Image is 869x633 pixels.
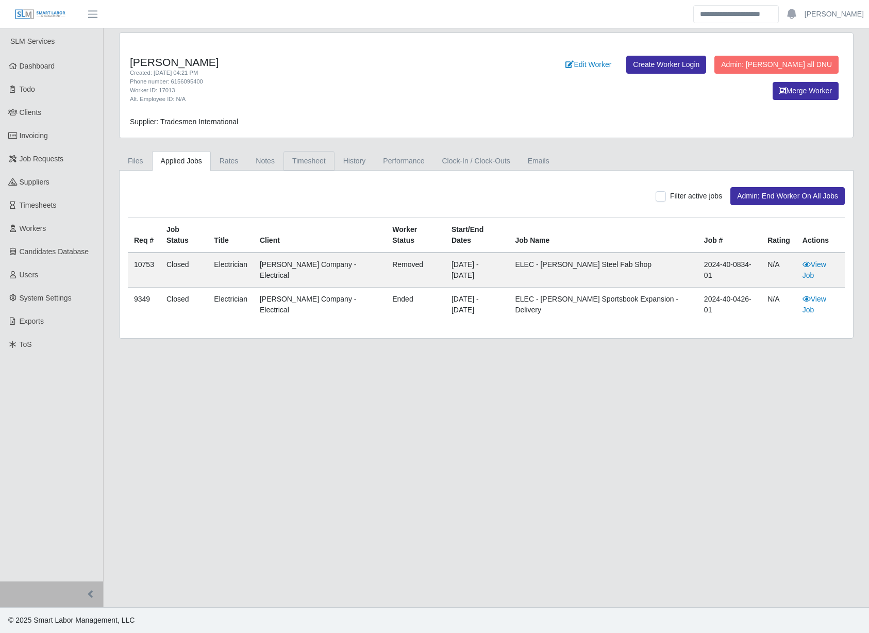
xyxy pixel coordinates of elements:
th: Start/End Dates [445,218,509,253]
div: Phone number: 6156095400 [130,77,539,86]
a: View Job [803,260,826,279]
a: Performance [374,151,433,171]
span: Clients [20,108,42,116]
td: [DATE] - [DATE] [445,253,509,288]
td: 2024-40-0426-01 [698,288,761,322]
button: Merge Worker [773,82,839,100]
td: ELEC - [PERSON_NAME] Sportsbook Expansion - Delivery [509,288,697,322]
td: Closed [160,253,208,288]
a: [PERSON_NAME] [805,9,864,20]
span: Users [20,271,39,279]
div: Alt. Employee ID: N/A [130,95,539,104]
a: Emails [519,151,558,171]
div: Created: [DATE] 04:21 PM [130,69,539,77]
th: Job Name [509,218,697,253]
td: Closed [160,288,208,322]
span: Todo [20,85,35,93]
td: [PERSON_NAME] Company - Electrical [254,288,386,322]
h4: [PERSON_NAME] [130,56,539,69]
span: ToS [20,340,32,348]
a: Rates [211,151,247,171]
span: Candidates Database [20,247,89,256]
a: Create Worker Login [626,56,706,74]
th: Job Status [160,218,208,253]
img: SLM Logo [14,9,66,20]
td: 9349 [128,288,160,322]
span: Workers [20,224,46,232]
th: Client [254,218,386,253]
th: Job # [698,218,761,253]
a: Edit Worker [559,56,618,74]
span: Suppliers [20,178,49,186]
span: SLM Services [10,37,55,45]
span: © 2025 Smart Labor Management, LLC [8,616,135,624]
span: Exports [20,317,44,325]
span: Filter active jobs [670,192,722,200]
a: View Job [803,295,826,314]
span: Job Requests [20,155,64,163]
td: ended [386,288,445,322]
button: Admin: End Worker On All Jobs [730,187,845,205]
a: Notes [247,151,283,171]
span: Supplier: Tradesmen International [130,118,238,126]
span: Timesheets [20,201,57,209]
a: Timesheet [283,151,335,171]
td: Electrician [208,288,254,322]
td: removed [386,253,445,288]
td: 10753 [128,253,160,288]
th: Req # [128,218,160,253]
td: ELEC - [PERSON_NAME] Steel Fab Shop [509,253,697,288]
span: Invoicing [20,131,48,140]
td: Electrician [208,253,254,288]
input: Search [693,5,779,23]
a: Clock-In / Clock-Outs [433,151,519,171]
td: 2024-40-0834-01 [698,253,761,288]
span: System Settings [20,294,72,302]
th: Actions [796,218,845,253]
th: Worker Status [386,218,445,253]
th: Rating [761,218,796,253]
a: Applied Jobs [152,151,211,171]
th: Title [208,218,254,253]
a: Files [119,151,152,171]
td: N/A [761,288,796,322]
div: Worker ID: 17013 [130,86,539,95]
a: History [335,151,375,171]
button: Admin: [PERSON_NAME] all DNU [714,56,839,74]
td: N/A [761,253,796,288]
td: [PERSON_NAME] Company - Electrical [254,253,386,288]
span: Dashboard [20,62,55,70]
td: [DATE] - [DATE] [445,288,509,322]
